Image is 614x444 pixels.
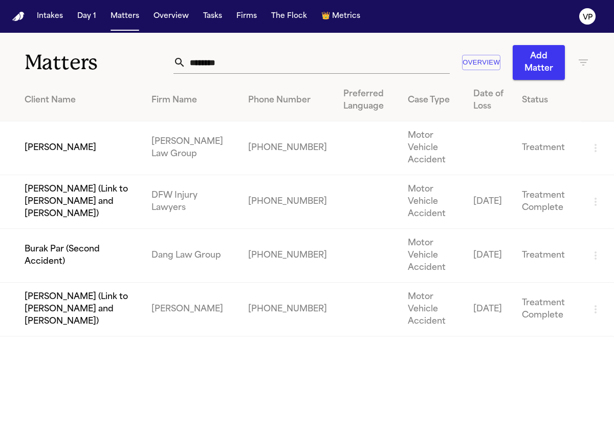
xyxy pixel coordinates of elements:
td: Treatment Complete [514,175,581,229]
button: Day 1 [73,7,100,26]
td: Treatment [514,121,581,175]
div: Firm Name [151,94,232,107]
td: Dang Law Group [143,229,240,283]
td: Motor Vehicle Accident [400,229,465,283]
td: Motor Vehicle Accident [400,121,465,175]
td: Motor Vehicle Accident [400,175,465,229]
button: Overview [149,7,193,26]
h1: Matters [25,50,173,75]
td: Motor Vehicle Accident [400,283,465,336]
button: crownMetrics [317,7,364,26]
div: Case Type [408,94,457,107]
button: Intakes [33,7,67,26]
td: [PHONE_NUMBER] [240,175,335,229]
td: [DATE] [465,175,514,229]
td: [PERSON_NAME] [143,283,240,336]
div: Preferred Language [343,88,391,113]
button: Firms [232,7,261,26]
button: Tasks [199,7,226,26]
button: Add Matter [513,45,565,80]
td: [DATE] [465,229,514,283]
td: Treatment [514,229,581,283]
div: Phone Number [248,94,327,107]
button: The Flock [267,7,311,26]
button: Matters [106,7,143,26]
img: Finch Logo [12,12,25,22]
td: [PERSON_NAME] Law Group [143,121,240,175]
td: [DATE] [465,283,514,336]
td: [PHONE_NUMBER] [240,121,335,175]
button: Overview [462,55,500,71]
a: Home [12,12,25,22]
div: Date of Loss [473,88,506,113]
td: [PHONE_NUMBER] [240,229,335,283]
td: Treatment Complete [514,283,581,336]
div: Client Name [25,94,135,107]
td: DFW Injury Lawyers [143,175,240,229]
div: Status [522,94,573,107]
td: [PHONE_NUMBER] [240,283,335,336]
